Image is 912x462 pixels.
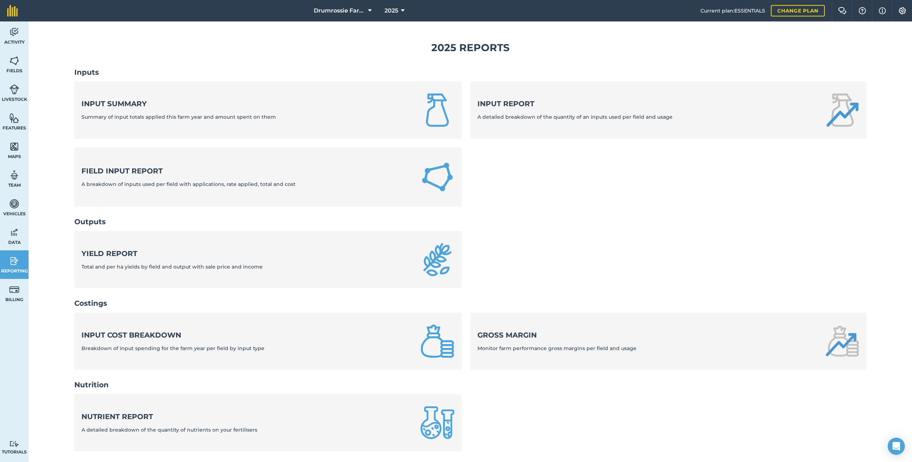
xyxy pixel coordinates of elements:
h2: Outputs [74,217,867,227]
span: Drumrossie Farms [314,6,365,15]
span: A detailed breakdown of the quantity of an inputs used per field and usage [477,114,673,120]
img: svg+xml;base64,PD94bWwgdmVyc2lvbj0iMS4wIiBlbmNvZGluZz0idXRmLTgiPz4KPCEtLSBHZW5lcmF0b3I6IEFkb2JlIE... [9,84,19,95]
h2: Inputs [74,67,867,77]
img: svg+xml;base64,PD94bWwgdmVyc2lvbj0iMS4wIiBlbmNvZGluZz0idXRmLTgiPz4KPCEtLSBHZW5lcmF0b3I6IEFkb2JlIE... [9,227,19,238]
a: Input reportA detailed breakdown of the quantity of an inputs used per field and usage [470,82,867,139]
h1: 2025 Reports [40,40,901,56]
img: svg+xml;base64,PD94bWwgdmVyc2lvbj0iMS4wIiBlbmNvZGluZz0idXRmLTgiPz4KPCEtLSBHZW5lcmF0b3I6IEFkb2JlIE... [9,198,19,209]
strong: Yield report [81,249,263,259]
span: A detailed breakdown of the quantity of nutrients on your fertilisers [81,427,257,433]
span: Monitor farm performance gross margins per field and usage [477,345,636,352]
span: Current plan : ESSENTIALS [700,7,765,15]
div: Open Intercom Messenger [888,438,905,455]
a: Yield reportTotal and per ha yields by field and output with sale price and income [74,231,462,288]
h2: Nutrition [74,380,867,390]
img: svg+xml;base64,PD94bWwgdmVyc2lvbj0iMS4wIiBlbmNvZGluZz0idXRmLTgiPz4KPCEtLSBHZW5lcmF0b3I6IEFkb2JlIE... [9,170,19,181]
span: Breakdown of input spending for the farm year per field by input type [81,345,264,352]
img: svg+xml;base64,PD94bWwgdmVyc2lvbj0iMS4wIiBlbmNvZGluZz0idXRmLTgiPz4KPCEtLSBHZW5lcmF0b3I6IEFkb2JlIE... [9,284,19,295]
img: A cog icon [898,7,907,14]
img: Two speech bubbles overlapping with the left bubble in the forefront [838,7,847,14]
span: A breakdown of inputs used per field with applications, rate applied, total and cost [81,181,296,187]
img: svg+xml;base64,PD94bWwgdmVyc2lvbj0iMS4wIiBlbmNvZGluZz0idXRmLTgiPz4KPCEtLSBHZW5lcmF0b3I6IEFkb2JlIE... [9,256,19,266]
strong: Field Input Report [81,166,296,176]
img: svg+xml;base64,PD94bWwgdmVyc2lvbj0iMS4wIiBlbmNvZGluZz0idXRmLTgiPz4KPCEtLSBHZW5lcmF0b3I6IEFkb2JlIE... [9,441,19,447]
h2: Costings [74,298,867,308]
img: Field Input Report [420,159,455,196]
a: Change plan [771,5,825,16]
img: svg+xml;base64,PHN2ZyB4bWxucz0iaHR0cDovL3d3dy53My5vcmcvMjAwMC9zdmciIHdpZHRoPSIxNyIgaGVpZ2h0PSIxNy... [879,6,886,15]
img: Input report [825,93,859,127]
img: Input cost breakdown [420,324,455,358]
img: Yield report [420,242,455,277]
img: Nutrient report [420,406,455,440]
img: svg+xml;base64,PHN2ZyB4bWxucz0iaHR0cDovL3d3dy53My5vcmcvMjAwMC9zdmciIHdpZHRoPSI1NiIgaGVpZ2h0PSI2MC... [9,55,19,66]
img: Input summary [420,93,455,127]
img: Gross margin [825,324,859,358]
img: fieldmargin Logo [7,5,18,16]
img: svg+xml;base64,PHN2ZyB4bWxucz0iaHR0cDovL3d3dy53My5vcmcvMjAwMC9zdmciIHdpZHRoPSI1NiIgaGVpZ2h0PSI2MC... [9,113,19,123]
strong: Nutrient report [81,412,257,422]
strong: Input report [477,99,673,109]
a: Nutrient reportA detailed breakdown of the quantity of nutrients on your fertilisers [74,394,462,451]
strong: Input cost breakdown [81,330,264,340]
strong: Gross margin [477,330,636,340]
img: A question mark icon [858,7,867,14]
a: Gross marginMonitor farm performance gross margins per field and usage [470,313,867,370]
span: Total and per ha yields by field and output with sale price and income [81,264,263,270]
strong: Input summary [81,99,276,109]
span: Summary of input totals applied this farm year and amount spent on them [81,114,276,120]
img: svg+xml;base64,PHN2ZyB4bWxucz0iaHR0cDovL3d3dy53My5vcmcvMjAwMC9zdmciIHdpZHRoPSI1NiIgaGVpZ2h0PSI2MC... [9,141,19,152]
a: Field Input ReportA breakdown of inputs used per field with applications, rate applied, total and... [74,147,462,207]
a: Input cost breakdownBreakdown of input spending for the farm year per field by input type [74,313,462,370]
span: 2025 [385,6,398,15]
img: svg+xml;base64,PD94bWwgdmVyc2lvbj0iMS4wIiBlbmNvZGluZz0idXRmLTgiPz4KPCEtLSBHZW5lcmF0b3I6IEFkb2JlIE... [9,27,19,38]
a: Input summarySummary of input totals applied this farm year and amount spent on them [74,82,462,139]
